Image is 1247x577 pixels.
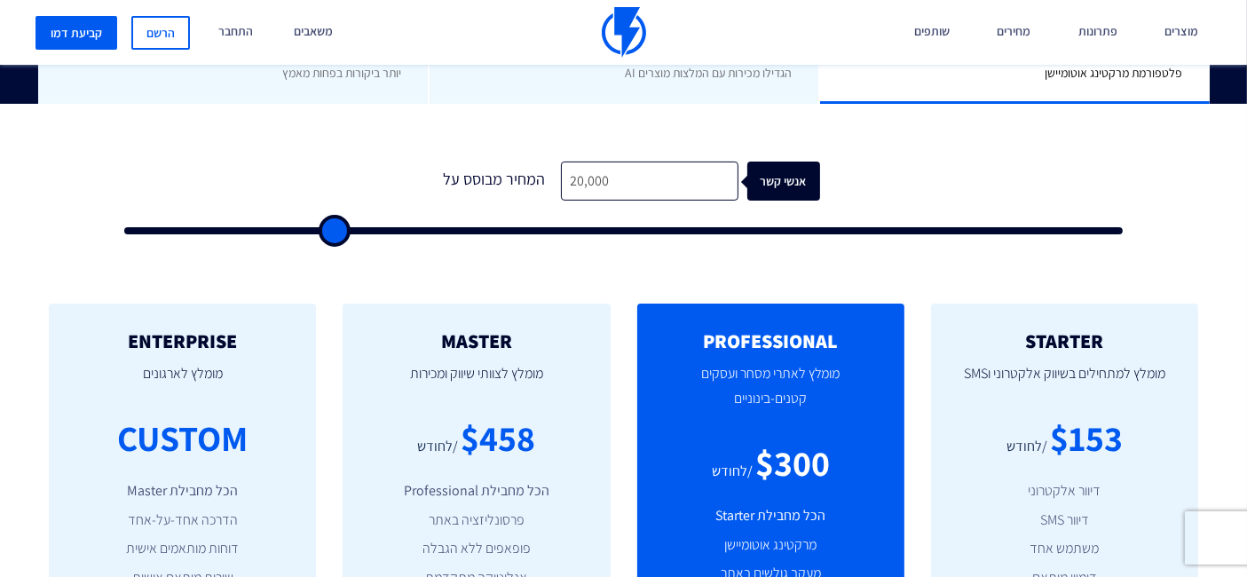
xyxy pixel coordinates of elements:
[75,481,289,502] li: הכל מחבילת Master
[131,16,190,50] a: הרשם
[1046,65,1183,81] span: פלטפורמת מרקטינג אוטומיישן
[369,539,583,559] li: פופאפים ללא הגבלה
[369,481,583,502] li: הכל מחבילת Professional
[958,330,1172,352] h2: STARTER
[369,330,583,352] h2: MASTER
[75,539,289,559] li: דוחות מותאמים אישית
[369,352,583,413] p: מומלץ לצוותי שיווק ומכירות
[75,352,289,413] p: מומלץ לארגונים
[36,16,117,50] a: קביעת דמו
[75,510,289,531] li: הדרכה אחד-על-אחד
[417,437,458,457] div: /לחודש
[75,330,289,352] h2: ENTERPRISE
[712,462,753,482] div: /לחודש
[958,481,1172,502] li: דיוור אלקטרוני
[664,506,878,526] li: הכל מחבילת Starter
[762,162,834,202] div: אנשי קשר
[117,413,248,463] div: CUSTOM
[664,535,878,556] li: מרקטינג אוטומיישן
[461,413,535,463] div: $458
[958,352,1172,413] p: מומלץ למתחילים בשיווק אלקטרוני וSMS
[755,438,830,488] div: $300
[625,65,792,81] span: הגדילו מכירות עם המלצות מוצרים AI
[369,510,583,531] li: פרסונליזציה באתר
[664,330,878,352] h2: PROFESSIONAL
[1050,413,1123,463] div: $153
[958,539,1172,559] li: משתמש אחד
[428,162,561,202] div: המחיר מבוסס על
[958,510,1172,531] li: דיוור SMS
[282,65,401,81] span: יותר ביקורות בפחות מאמץ
[664,352,878,438] p: מומלץ לאתרי מסחר ועסקים קטנים-בינוניים
[1006,437,1047,457] div: /לחודש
